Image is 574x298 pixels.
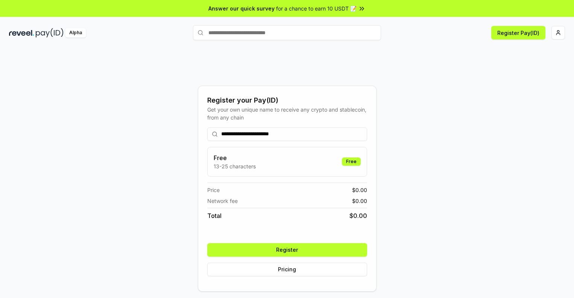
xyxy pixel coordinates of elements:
[36,28,64,38] img: pay_id
[207,243,367,257] button: Register
[207,197,238,205] span: Network fee
[349,211,367,220] span: $ 0.00
[207,106,367,121] div: Get your own unique name to receive any crypto and stablecoin, from any chain
[207,211,222,220] span: Total
[352,197,367,205] span: $ 0.00
[208,5,275,12] span: Answer our quick survey
[65,28,86,38] div: Alpha
[214,153,256,162] h3: Free
[276,5,357,12] span: for a chance to earn 10 USDT 📝
[352,186,367,194] span: $ 0.00
[9,28,34,38] img: reveel_dark
[207,95,367,106] div: Register your Pay(ID)
[207,263,367,276] button: Pricing
[214,162,256,170] p: 13-25 characters
[207,186,220,194] span: Price
[491,26,545,39] button: Register Pay(ID)
[342,157,361,166] div: Free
